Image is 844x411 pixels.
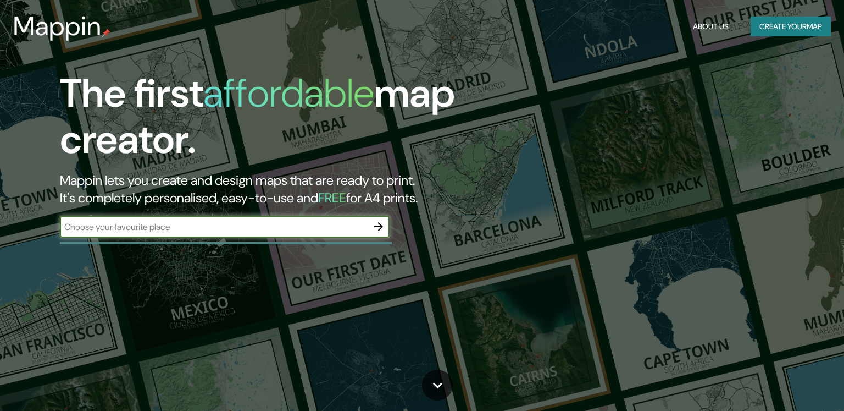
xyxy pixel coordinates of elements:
button: About Us [688,17,733,37]
h1: affordable [203,68,374,119]
h5: FREE [318,189,346,206]
iframe: Help widget launcher [746,368,832,399]
img: mappin-pin [102,29,110,37]
h1: The first map creator. [60,70,482,172]
input: Choose your favourite place [60,221,368,233]
button: Create yourmap [751,17,831,37]
h3: Mappin [13,11,102,42]
h2: Mappin lets you create and design maps that are ready to print. It's completely personalised, eas... [60,172,482,207]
